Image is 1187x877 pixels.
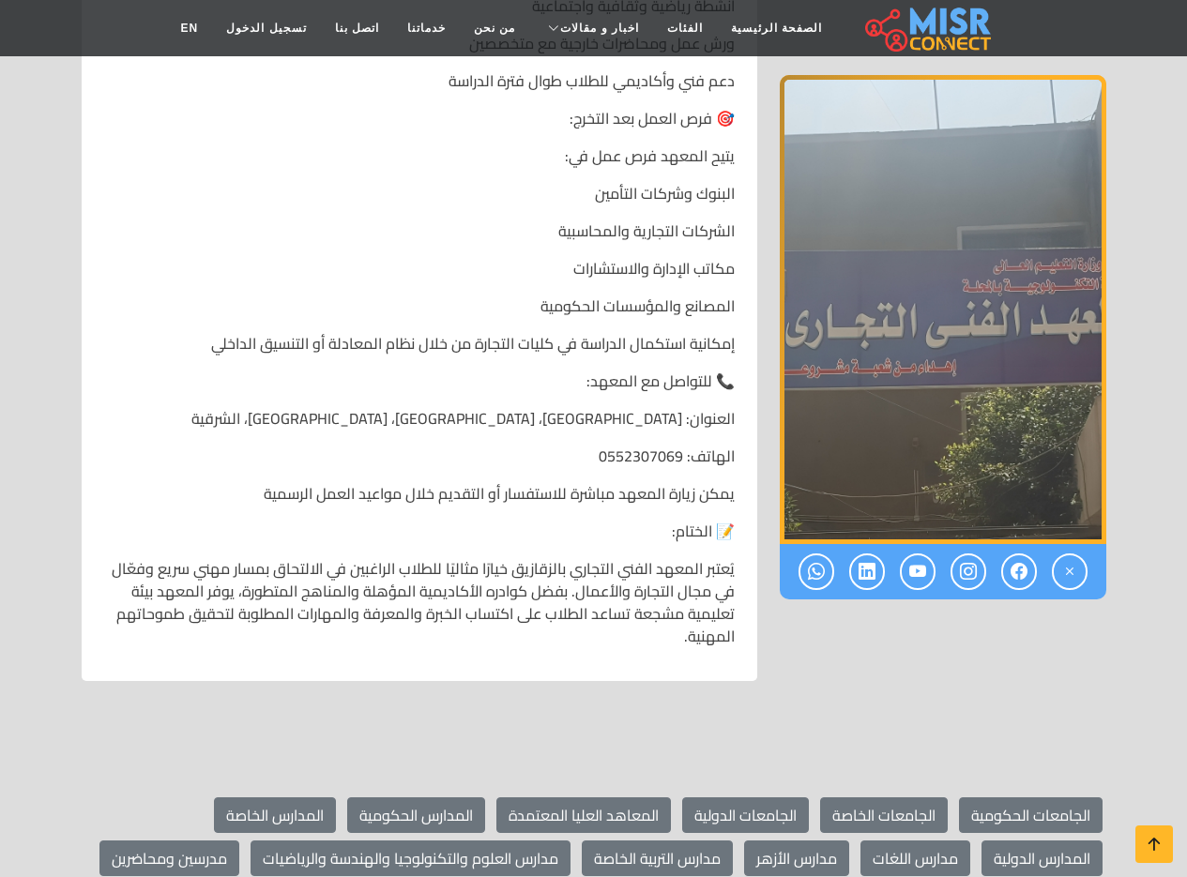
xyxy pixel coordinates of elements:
[104,370,735,392] p: 📞 للتواصل مع المعهد:
[959,797,1103,833] a: الجامعات الحكومية
[214,797,336,833] a: المدارس الخاصة
[860,840,970,876] a: مدارس اللغات
[104,332,735,355] p: إمكانية استكمال الدراسة في كليات التجارة من خلال نظام المعادلة أو التنسيق الداخلي
[104,482,735,505] p: يمكن زيارة المعهد مباشرة للاستفسار أو التقديم خلال مواعيد العمل الرسمية
[104,295,735,317] p: المصانع والمؤسسات الحكومية
[167,10,213,46] a: EN
[104,557,735,647] p: يُعتبر المعهد الفني التجاري بالزقازيق خيارًا مثاليًا للطلاب الراغبين في الالتحاق بمسار مهني سريع ...
[104,219,735,242] p: الشركات التجارية والمحاسبية
[496,797,671,833] a: المعاهد العليا المعتمدة
[820,797,948,833] a: الجامعات الخاصة
[104,107,735,129] p: 🎯 فرص العمل بعد التخرج:
[865,5,991,52] img: main.misr_connect
[321,10,393,46] a: اتصل بنا
[460,10,529,46] a: من نحن
[104,407,735,430] p: العنوان: [GEOGRAPHIC_DATA]، [GEOGRAPHIC_DATA]، [GEOGRAPHIC_DATA]، الشرقية
[653,10,717,46] a: الفئات
[393,10,460,46] a: خدماتنا
[212,10,320,46] a: تسجيل الدخول
[104,182,735,204] p: البنوك وشركات التأمين
[744,840,849,876] a: مدارس الأزهر
[780,75,1106,544] div: 1 / 1
[347,797,485,833] a: المدارس الحكومية
[982,840,1103,876] a: المدارس الدولية
[104,520,735,542] p: 📝 الختام:
[104,445,735,467] p: الهاتف: 0552307069
[717,10,836,46] a: الصفحة الرئيسية
[682,797,809,833] a: الجامعات الدولية
[251,840,571,876] a: مدارس العلوم والتكنولوجيا والهندسة والرياضيات
[560,20,639,37] span: اخبار و مقالات
[780,75,1106,544] img: المعهد الفني التجاري بالزقازيق
[104,144,735,167] p: يتيح المعهد فرص عمل في:
[529,10,653,46] a: اخبار و مقالات
[582,840,733,876] a: مدارس التربية الخاصة
[104,257,735,280] p: مكاتب الإدارة والاستشارات
[104,69,735,92] p: دعم فني وأكاديمي للطلاب طوال فترة الدراسة
[99,840,239,876] a: مدرسين ومحاضرين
